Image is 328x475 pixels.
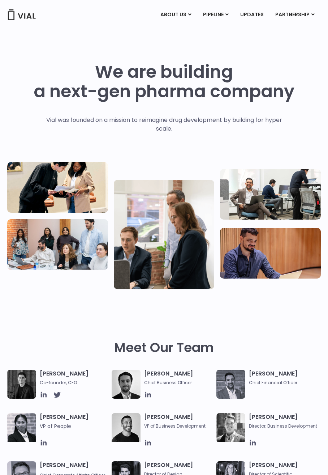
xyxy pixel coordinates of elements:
h3: [PERSON_NAME] [144,370,212,386]
img: Catie [7,413,36,442]
img: Three people working in an office [220,169,321,220]
h3: [PERSON_NAME] [249,413,317,429]
span: Chief Business Officer [144,379,212,386]
a: UPDATES [234,9,269,21]
h2: Meet Our Team [114,340,214,355]
a: ABOUT USMenu Toggle [155,9,197,21]
img: Man working at a computer [220,228,321,279]
img: Eight people standing and sitting in an office [7,219,108,270]
a: PARTNERSHIPMenu Toggle [269,9,320,21]
img: Vial Logo [7,9,36,20]
img: A black and white photo of a man smiling. [112,413,141,442]
img: Two people looking at a paper talking. [7,162,108,213]
h3: [PERSON_NAME] [40,370,108,386]
img: Headshot of smiling man named Samir [216,370,245,399]
span: Director, Business Development [249,423,317,429]
h3: [PERSON_NAME] [144,413,212,429]
img: Group of three people standing around a computer looking at the screen [114,180,215,289]
h1: We are building a next-gen pharma company [34,62,294,101]
h3: [PERSON_NAME] [249,370,317,386]
span: Co-founder, CEO [40,379,108,386]
p: Vial was founded on a mission to reimagine drug development by building for hyper scale. [39,116,290,133]
span: Chief Financial Officer [249,379,317,386]
span: VP of Business Development [144,423,212,429]
img: A black and white photo of a man in a suit holding a vial. [112,370,141,399]
a: PIPELINEMenu Toggle [197,9,234,21]
span: VP of People [40,423,108,429]
h3: [PERSON_NAME] [40,413,108,439]
img: A black and white photo of a man in a suit attending a Summit. [7,370,36,399]
img: A black and white photo of a smiling man in a suit at ARVO 2023. [216,413,245,442]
